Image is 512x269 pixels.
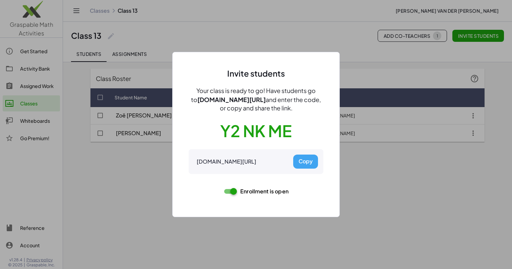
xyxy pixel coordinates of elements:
span: and enter the code, or copy and share the link. [220,96,321,112]
div: Invite students [227,68,285,79]
span: [DOMAIN_NAME][URL] [197,96,266,103]
label: Enrollment is open [237,182,289,201]
button: Copy [293,155,318,169]
div: [DOMAIN_NAME][URL] [197,158,256,165]
span: Your class is ready to go! Have students go to [191,87,316,103]
button: Y2 NK ME [220,120,292,141]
